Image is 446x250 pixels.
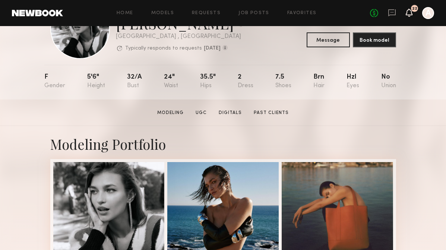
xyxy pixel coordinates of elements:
b: [DATE] [204,46,221,51]
div: 2 [238,74,253,89]
div: Hzl [347,74,359,89]
div: 5'6" [87,74,105,89]
div: No [381,74,396,89]
a: Past Clients [251,110,292,116]
div: 32/a [127,74,142,89]
a: Job Posts [238,11,269,16]
a: Modeling [154,110,187,116]
a: Favorites [287,11,317,16]
a: A [422,7,434,19]
a: Models [151,11,174,16]
button: Book model [353,32,396,47]
a: Home [117,11,133,16]
div: Modeling Portfolio [50,135,396,153]
div: 7.5 [275,74,291,89]
div: Brn [313,74,325,89]
p: Typically responds to requests [125,46,202,51]
div: 35.5" [200,74,216,89]
a: Requests [192,11,221,16]
div: 24" [164,74,178,89]
button: Message [307,32,350,47]
div: F [44,74,65,89]
a: Digitals [216,110,245,116]
a: UGC [193,110,210,116]
div: 22 [412,7,417,11]
div: [GEOGRAPHIC_DATA] , [GEOGRAPHIC_DATA] [116,34,245,40]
